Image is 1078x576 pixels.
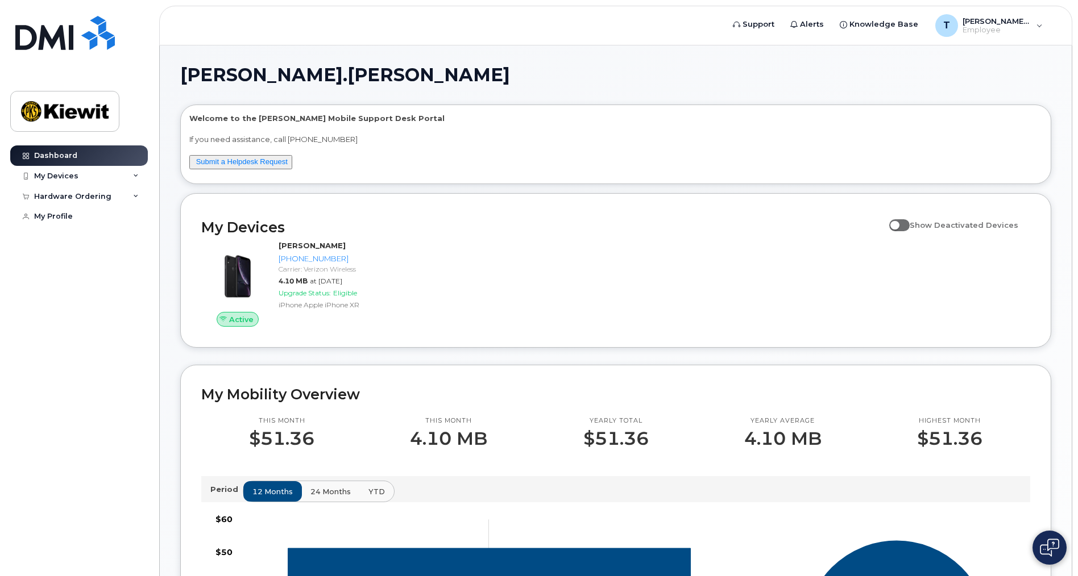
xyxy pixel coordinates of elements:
[310,277,342,285] span: at [DATE]
[279,300,394,310] div: iPhone Apple iPhone XR
[196,157,288,166] a: Submit a Helpdesk Request
[917,428,982,449] p: $51.36
[410,428,487,449] p: 4.10 MB
[279,253,394,264] div: [PHONE_NUMBER]
[910,220,1018,229] span: Show Deactivated Devices
[410,416,487,425] p: This month
[210,246,265,300] img: image20231002-3703462-1qb80zy.jpeg
[180,66,510,84] span: [PERSON_NAME].[PERSON_NAME]
[583,416,649,425] p: Yearly total
[249,428,314,449] p: $51.36
[279,289,331,297] span: Upgrade Status:
[215,514,233,524] tspan: $60
[368,486,385,497] span: YTD
[189,113,1042,124] p: Welcome to the [PERSON_NAME] Mobile Support Desk Portal
[201,386,1030,403] h2: My Mobility Overview
[889,214,898,223] input: Show Deactivated Devices
[189,134,1042,145] p: If you need assistance, call [PHONE_NUMBER]
[1040,539,1059,557] img: Open chat
[189,155,292,169] button: Submit a Helpdesk Request
[917,416,982,425] p: Highest month
[310,486,351,497] span: 24 months
[333,289,357,297] span: Eligible
[249,416,314,425] p: This month
[201,219,884,236] h2: My Devices
[210,484,243,495] p: Period
[744,428,822,449] p: 4.10 MB
[744,416,822,425] p: Yearly average
[229,314,254,325] span: Active
[279,277,308,285] span: 4.10 MB
[215,547,233,557] tspan: $50
[201,240,399,327] a: Active[PERSON_NAME][PHONE_NUMBER]Carrier: Verizon Wireless4.10 MBat [DATE]Upgrade Status:Eligible...
[583,428,649,449] p: $51.36
[279,264,394,274] div: Carrier: Verizon Wireless
[279,241,346,250] strong: [PERSON_NAME]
